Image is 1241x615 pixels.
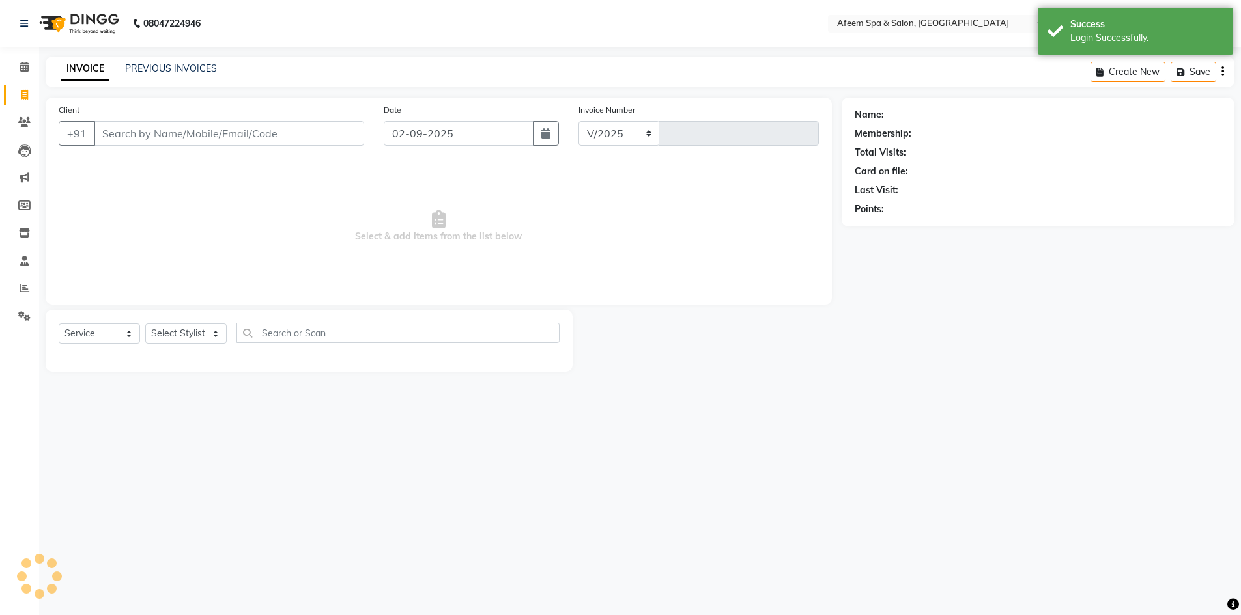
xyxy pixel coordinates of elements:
div: Last Visit: [855,184,898,197]
div: Points: [855,202,884,216]
label: Client [59,104,79,116]
div: Total Visits: [855,146,906,159]
a: INVOICE [61,57,109,81]
div: Name: [855,108,884,122]
div: Login Successfully. [1070,31,1223,45]
button: Save [1171,62,1216,82]
b: 08047224946 [143,5,201,42]
span: Select & add items from the list below [59,161,819,292]
div: Success [1070,18,1223,31]
img: logo [33,5,122,42]
div: Membership: [855,127,911,141]
label: Date [384,104,401,116]
a: PREVIOUS INVOICES [125,62,217,74]
input: Search or Scan [236,323,560,343]
label: Invoice Number [578,104,635,116]
button: Create New [1091,62,1165,82]
input: Search by Name/Mobile/Email/Code [94,121,364,146]
div: Card on file: [855,165,908,178]
button: +91 [59,121,95,146]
